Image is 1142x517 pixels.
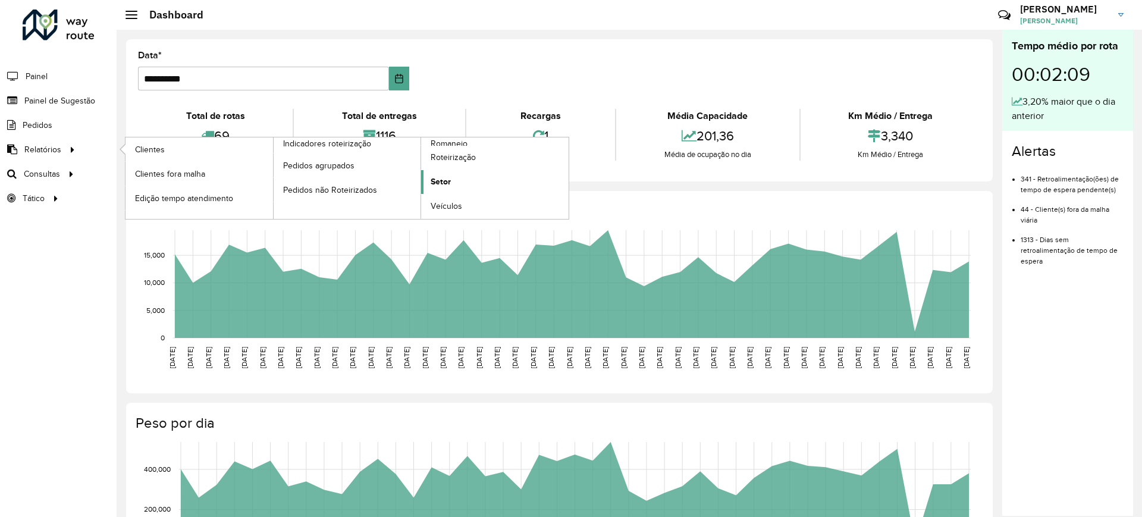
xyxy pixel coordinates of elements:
text: [DATE] [710,347,717,368]
h3: [PERSON_NAME] [1020,4,1109,15]
text: [DATE] [457,347,465,368]
span: Setor [431,176,451,188]
h4: Alertas [1012,143,1124,160]
text: [DATE] [782,347,790,368]
div: Média Capacidade [619,109,796,123]
span: Veículos [431,200,462,212]
h4: Peso por dia [136,415,981,432]
span: Roteirização [431,151,476,164]
text: [DATE] [475,347,483,368]
div: 69 [141,123,290,149]
text: [DATE] [764,347,771,368]
span: Tático [23,192,45,205]
text: [DATE] [890,347,898,368]
text: [DATE] [601,347,609,368]
a: Roteirização [421,146,569,170]
text: [DATE] [331,347,338,368]
text: [DATE] [908,347,916,368]
text: [DATE] [222,347,230,368]
li: 44 - Cliente(s) fora da malha viária [1021,195,1124,225]
text: 400,000 [144,465,171,473]
text: [DATE] [294,347,302,368]
text: [DATE] [240,347,248,368]
text: [DATE] [367,347,375,368]
text: [DATE] [205,347,212,368]
text: 5,000 [146,306,165,314]
a: Setor [421,170,569,194]
text: [DATE] [529,347,537,368]
text: [DATE] [349,347,356,368]
text: 15,000 [144,251,165,259]
a: Romaneio [274,137,569,219]
text: [DATE] [186,347,194,368]
text: [DATE] [962,347,970,368]
text: [DATE] [692,347,699,368]
text: [DATE] [385,347,393,368]
a: Contato Rápido [992,2,1017,28]
div: Total de entregas [297,109,462,123]
a: Veículos [421,195,569,218]
span: Painel [26,70,48,83]
a: Indicadores roteirização [126,137,421,219]
div: 00:02:09 [1012,54,1124,95]
text: [DATE] [872,347,880,368]
span: Pedidos não Roteirizados [283,184,377,196]
div: Total de rotas [141,109,290,123]
div: 1116 [297,123,462,149]
text: 200,000 [144,506,171,513]
a: Clientes fora malha [126,162,273,186]
li: 1313 - Dias sem retroalimentação de tempo de espera [1021,225,1124,267]
text: 0 [161,334,165,341]
text: [DATE] [836,347,844,368]
span: Pedidos agrupados [283,159,354,172]
li: 341 - Retroalimentação(ões) de tempo de espera pendente(s) [1021,165,1124,195]
text: [DATE] [746,347,754,368]
span: Indicadores roteirização [283,137,371,150]
div: Km Médio / Entrega [804,149,978,161]
span: Pedidos [23,119,52,131]
text: 10,000 [144,279,165,287]
text: [DATE] [168,347,176,368]
text: [DATE] [277,347,284,368]
text: [DATE] [421,347,429,368]
a: Pedidos não Roteirizados [274,178,421,202]
div: Km Médio / Entrega [804,109,978,123]
text: [DATE] [439,347,447,368]
div: 3,340 [804,123,978,149]
div: 3,20% maior que o dia anterior [1012,95,1124,123]
span: Edição tempo atendimento [135,192,233,205]
text: [DATE] [854,347,862,368]
span: Clientes [135,143,165,156]
text: [DATE] [403,347,410,368]
text: [DATE] [566,347,573,368]
span: Clientes fora malha [135,168,205,180]
button: Choose Date [389,67,410,90]
text: [DATE] [547,347,555,368]
h2: Dashboard [137,8,203,21]
div: 1 [469,123,612,149]
text: [DATE] [800,347,808,368]
text: [DATE] [674,347,682,368]
text: [DATE] [818,347,826,368]
text: [DATE] [638,347,645,368]
text: [DATE] [313,347,321,368]
div: 201,36 [619,123,796,149]
div: Tempo médio por rota [1012,38,1124,54]
text: [DATE] [620,347,628,368]
text: [DATE] [259,347,266,368]
a: Clientes [126,137,273,161]
div: Recargas [469,109,612,123]
text: [DATE] [583,347,591,368]
span: Romaneio [431,137,468,150]
text: [DATE] [511,347,519,368]
text: [DATE] [728,347,736,368]
text: [DATE] [926,347,934,368]
a: Pedidos agrupados [274,153,421,177]
label: Data [138,48,162,62]
span: Consultas [24,168,60,180]
text: [DATE] [655,347,663,368]
text: [DATE] [945,347,952,368]
span: Painel de Sugestão [24,95,95,107]
span: Relatórios [24,143,61,156]
a: Edição tempo atendimento [126,186,273,210]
